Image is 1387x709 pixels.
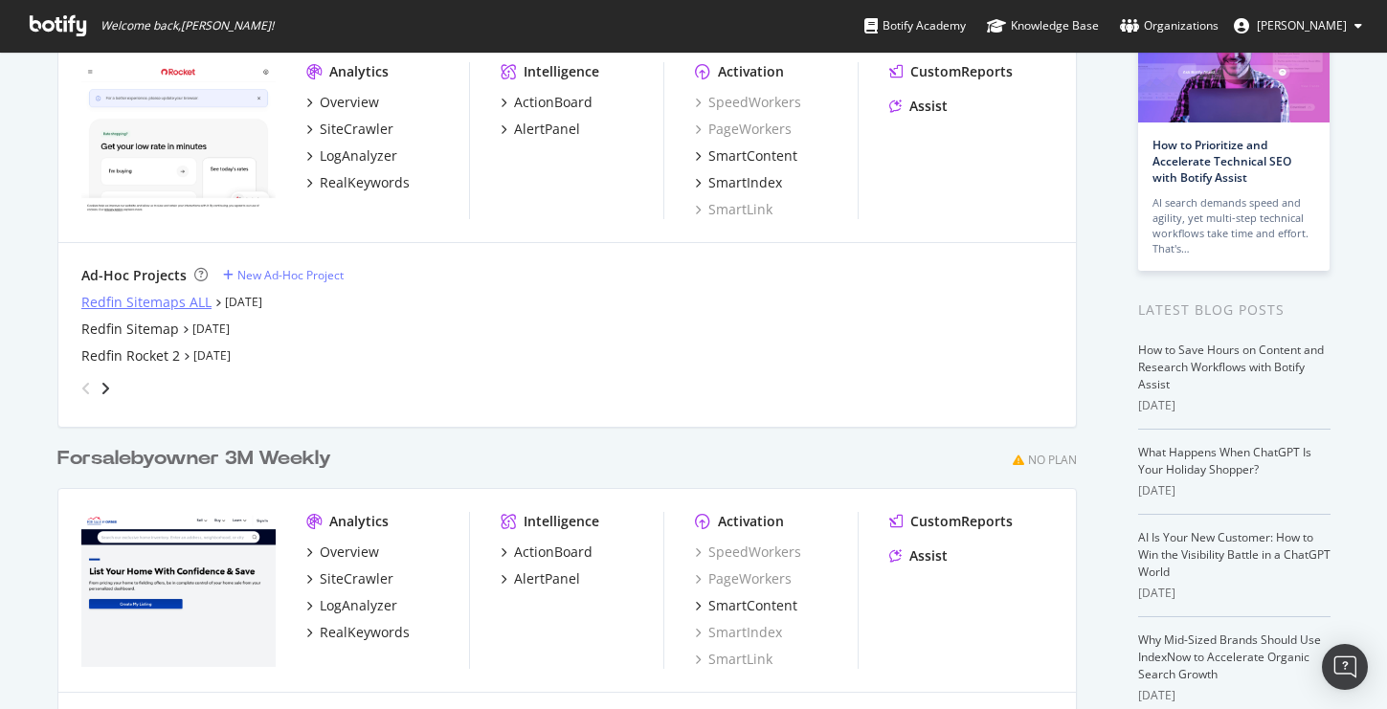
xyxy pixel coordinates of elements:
[514,120,580,139] div: AlertPanel
[237,267,344,283] div: New Ad-Hoc Project
[909,97,948,116] div: Assist
[695,543,801,562] a: SpeedWorkers
[524,62,599,81] div: Intelligence
[718,62,784,81] div: Activation
[889,546,948,565] a: Assist
[223,267,344,283] a: New Ad-Hoc Project
[889,97,948,116] a: Assist
[81,62,276,217] img: www.rocket.com
[320,173,410,192] div: RealKeywords
[909,546,948,565] div: Assist
[695,569,792,588] a: PageWorkers
[320,596,397,615] div: LogAnalyzer
[1028,452,1077,468] div: No Plan
[81,512,276,667] img: forsalebyowner.com
[1138,299,1331,321] div: Latest Blog Posts
[889,512,1013,531] a: CustomReports
[1120,16,1219,35] div: Organizations
[306,569,393,588] a: SiteCrawler
[695,173,782,192] a: SmartIndex
[1152,137,1291,186] a: How to Prioritize and Accelerate Technical SEO with Botify Assist
[695,200,772,219] a: SmartLink
[695,623,782,642] a: SmartIndex
[514,93,593,112] div: ActionBoard
[718,512,784,531] div: Activation
[501,569,580,588] a: AlertPanel
[329,512,389,531] div: Analytics
[320,120,393,139] div: SiteCrawler
[99,379,112,398] div: angle-right
[306,93,379,112] a: Overview
[695,93,801,112] a: SpeedWorkers
[1152,195,1315,256] div: AI search demands speed and agility, yet multi-step technical workflows take time and effort. Tha...
[910,62,1013,81] div: CustomReports
[1138,444,1311,477] a: What Happens When ChatGPT Is Your Holiday Shopper?
[1138,585,1331,602] div: [DATE]
[320,623,410,642] div: RealKeywords
[514,543,593,562] div: ActionBoard
[1138,342,1324,392] a: How to Save Hours on Content and Research Workflows with Botify Assist
[1219,11,1377,41] button: [PERSON_NAME]
[81,346,180,366] a: Redfin Rocket 2
[225,294,262,310] a: [DATE]
[306,543,379,562] a: Overview
[329,62,389,81] div: Analytics
[524,512,599,531] div: Intelligence
[501,120,580,139] a: AlertPanel
[320,569,393,588] div: SiteCrawler
[501,543,593,562] a: ActionBoard
[306,146,397,166] a: LogAnalyzer
[695,650,772,669] a: SmartLink
[910,512,1013,531] div: CustomReports
[708,173,782,192] div: SmartIndex
[695,596,797,615] a: SmartContent
[306,173,410,192] a: RealKeywords
[81,266,187,285] div: Ad-Hoc Projects
[81,320,179,339] a: Redfin Sitemap
[101,18,274,33] span: Welcome back, [PERSON_NAME] !
[695,146,797,166] a: SmartContent
[864,16,966,35] div: Botify Academy
[74,373,99,404] div: angle-left
[708,146,797,166] div: SmartContent
[320,543,379,562] div: Overview
[1257,17,1347,33] span: Vlajko Knezic
[320,146,397,166] div: LogAnalyzer
[1138,529,1331,580] a: AI Is Your New Customer: How to Win the Visibility Battle in a ChatGPT World
[320,93,379,112] div: Overview
[708,596,797,615] div: SmartContent
[889,62,1013,81] a: CustomReports
[57,445,331,473] div: Forsalebyowner 3M Weekly
[695,120,792,139] a: PageWorkers
[192,321,230,337] a: [DATE]
[1138,22,1330,122] img: How to Prioritize and Accelerate Technical SEO with Botify Assist
[306,120,393,139] a: SiteCrawler
[1138,631,1321,682] a: Why Mid-Sized Brands Should Use IndexNow to Accelerate Organic Search Growth
[57,445,339,473] a: Forsalebyowner 3M Weekly
[987,16,1099,35] div: Knowledge Base
[1322,644,1368,690] div: Open Intercom Messenger
[501,93,593,112] a: ActionBoard
[193,347,231,364] a: [DATE]
[306,596,397,615] a: LogAnalyzer
[306,623,410,642] a: RealKeywords
[1138,397,1331,414] div: [DATE]
[81,293,212,312] a: Redfin Sitemaps ALL
[1138,687,1331,704] div: [DATE]
[1138,482,1331,499] div: [DATE]
[514,569,580,588] div: AlertPanel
